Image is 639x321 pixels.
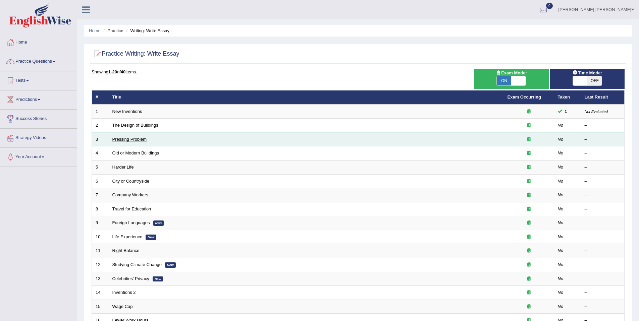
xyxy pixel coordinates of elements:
[558,220,564,225] em: No
[0,71,77,88] a: Tests
[585,150,621,156] div: –
[508,192,550,198] div: Exam occurring question
[558,206,564,211] em: No
[546,3,553,9] span: 0
[153,220,164,226] em: New
[112,234,143,239] a: Life Experience
[92,286,109,300] td: 14
[585,248,621,254] div: –
[508,206,550,212] div: Exam occurring question
[508,304,550,310] div: Exam occurring question
[92,174,109,188] td: 6
[585,192,621,198] div: –
[112,109,142,114] a: New Inventions
[121,69,125,74] b: 40
[474,69,548,89] div: Show exams occurring in exams
[112,248,140,253] a: Right Balance
[585,234,621,240] div: –
[508,248,550,254] div: Exam occurring question
[508,94,541,100] a: Exam Occurring
[92,188,109,202] td: 7
[0,90,77,107] a: Predictions
[0,110,77,126] a: Success Stories
[558,137,564,142] em: No
[165,262,176,268] em: New
[508,234,550,240] div: Exam occurring question
[585,136,621,143] div: –
[558,290,564,295] em: No
[508,150,550,156] div: Exam occurring question
[508,290,550,296] div: Exam occurring question
[562,108,570,115] span: You can still take this question
[92,244,109,258] td: 11
[0,33,77,50] a: Home
[558,165,564,170] em: No
[508,178,550,185] div: Exam occurring question
[558,234,564,239] em: No
[558,248,564,253] em: No
[558,304,564,309] em: No
[108,69,117,74] b: 1-20
[585,262,621,268] div: –
[92,132,109,146] td: 3
[508,122,550,129] div: Exam occurring question
[92,300,109,314] td: 15
[0,129,77,145] a: Strategy Videos
[92,272,109,286] td: 13
[508,164,550,171] div: Exam occurring question
[112,165,134,170] a: Harder Life
[585,304,621,310] div: –
[109,90,504,105] th: Title
[124,27,169,34] li: Writing: Write Essay
[92,216,109,230] td: 9
[112,206,151,211] a: Travel for Education
[92,105,109,119] td: 1
[558,276,564,281] em: No
[89,28,101,33] a: Home
[112,137,147,142] a: Pressing Problem
[112,262,162,267] a: Studying Climate Change
[558,150,564,155] em: No
[585,122,621,129] div: –
[92,90,109,105] th: #
[570,69,605,76] span: Time Mode:
[92,230,109,244] td: 10
[112,290,136,295] a: Inventions 2
[508,262,550,268] div: Exam occurring question
[497,76,511,85] span: ON
[558,179,564,184] em: No
[585,290,621,296] div: –
[112,276,149,281] a: Celebrities' Privacy
[92,119,109,133] td: 2
[581,90,625,105] th: Last Result
[558,262,564,267] em: No
[153,276,163,282] em: New
[585,110,608,114] small: Not Evaluated
[102,27,123,34] li: Practice
[0,52,77,69] a: Practice Questions
[558,192,564,197] em: No
[112,179,150,184] a: City or Countryside
[92,49,179,59] h2: Practice Writing: Write Essay
[508,109,550,115] div: Exam occurring question
[112,150,159,155] a: Old or Modern Buildings
[585,164,621,171] div: –
[112,192,148,197] a: Company Workers
[92,146,109,160] td: 4
[112,123,158,128] a: The Design of Buildings
[92,258,109,272] td: 12
[0,148,77,165] a: Your Account
[554,90,581,105] th: Taken
[92,202,109,216] td: 8
[508,276,550,282] div: Exam occurring question
[508,220,550,226] div: Exam occurring question
[92,160,109,175] td: 5
[146,235,156,240] em: New
[585,206,621,212] div: –
[585,220,621,226] div: –
[558,123,564,128] em: No
[587,76,602,85] span: OFF
[112,220,150,225] a: Foreign Languages
[508,136,550,143] div: Exam occurring question
[92,69,625,75] div: Showing of items.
